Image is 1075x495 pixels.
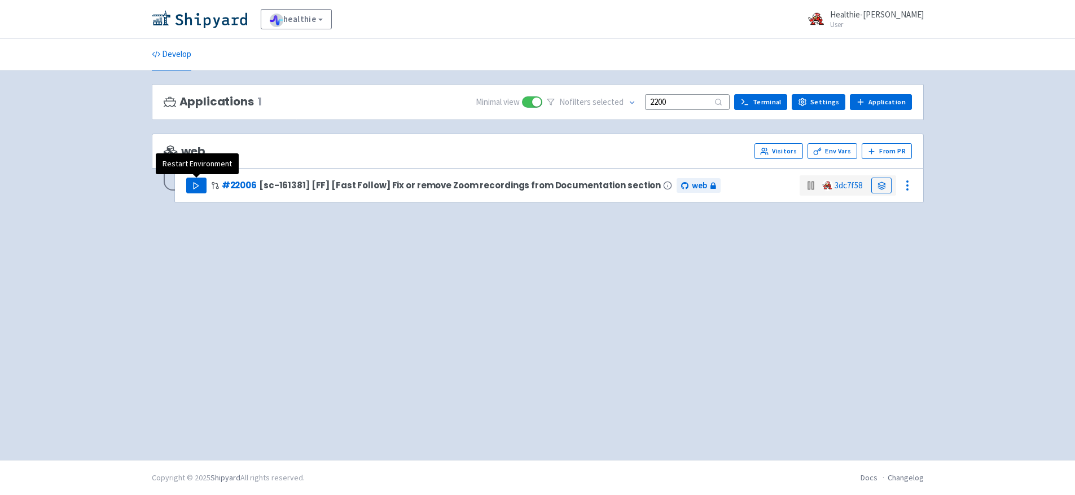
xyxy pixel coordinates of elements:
[677,178,721,193] a: web
[692,179,707,192] span: web
[222,179,257,191] a: #22006
[808,143,857,159] a: Env Vars
[259,180,661,190] span: [sc-161381] [FF] [Fast Follow] Fix or remove Zoom recordings from Documentation section
[164,95,262,108] h3: Applications
[645,94,730,109] input: Search...
[152,472,305,484] div: Copyright © 2025 All rights reserved.
[559,96,624,109] span: No filter s
[801,10,924,28] a: Healthie-[PERSON_NAME] User
[792,94,845,110] a: Settings
[164,145,205,158] span: web
[152,10,247,28] img: Shipyard logo
[835,180,862,191] a: 3dc7f58
[862,143,912,159] button: From PR
[861,472,877,483] a: Docs
[850,94,911,110] a: Application
[257,95,262,108] span: 1
[186,178,207,193] button: Play
[210,472,240,483] a: Shipyard
[261,9,332,29] a: healthie
[476,96,520,109] span: Minimal view
[593,96,624,107] span: selected
[152,39,191,70] a: Develop
[754,143,803,159] a: Visitors
[830,9,924,20] span: Healthie-[PERSON_NAME]
[888,472,924,483] a: Changelog
[830,21,924,28] small: User
[734,94,787,110] a: Terminal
